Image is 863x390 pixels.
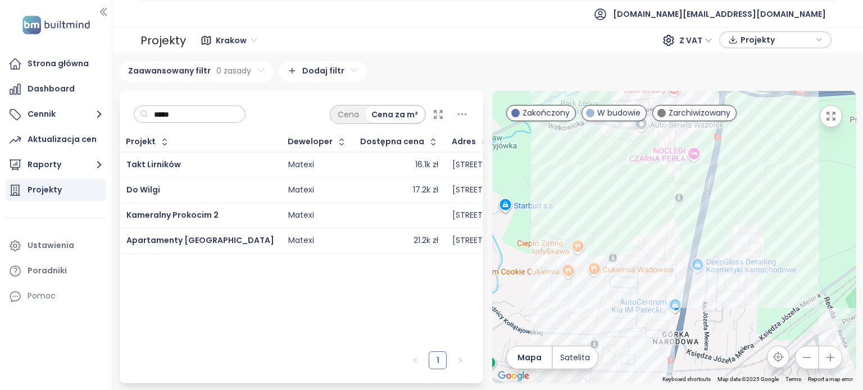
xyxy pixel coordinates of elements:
[452,138,476,145] div: Adres
[126,184,160,195] a: Do Wilgi
[28,264,67,278] div: Poradniki
[28,82,75,96] div: Dashboard
[360,138,424,145] div: Dostępna cena
[28,289,56,303] div: Pomoc
[560,351,590,364] span: Satelita
[415,160,438,170] div: 16.1k zł
[452,236,525,246] div: [STREET_ADDRESS]
[429,352,446,369] a: 1
[6,78,106,100] a: Dashboard
[6,129,106,151] a: Aktualizacja cen
[452,185,525,195] div: [STREET_ADDRESS]
[288,138,333,145] div: Deweloper
[126,209,219,221] a: Kameralny Prokocim 2
[28,183,62,197] div: Projekty
[495,369,532,383] a: Open this area in Google Maps (opens a new window)
[517,351,542,364] span: Mapa
[126,138,156,145] div: Projekt
[406,351,424,369] button: left
[126,159,181,170] a: Takt Lirników
[452,210,525,221] div: [STREET_ADDRESS]
[331,107,365,122] div: Cena
[725,31,825,48] div: button
[613,1,826,27] span: [DOMAIN_NAME][EMAIL_ADDRESS][DOMAIN_NAME]
[19,13,93,36] img: logo
[6,103,106,126] button: Cennik
[6,53,106,75] a: Strona główna
[120,61,274,82] div: Zaawansowany filtr
[6,235,106,257] a: Ustawienia
[6,154,106,176] button: Raporty
[452,160,525,170] div: [STREET_ADDRESS]
[126,235,274,246] a: Apartamenty [GEOGRAPHIC_DATA]
[597,107,641,119] span: W budowie
[741,31,813,48] span: Projekty
[553,346,598,369] button: Satelita
[279,61,367,82] div: Dodaj filtr
[429,351,447,369] li: 1
[662,375,711,383] button: Keyboard shortcuts
[288,210,314,221] div: Matexi
[406,351,424,369] li: Poprzednia strona
[288,185,314,195] div: Matexi
[28,238,74,253] div: Ustawienia
[507,346,552,369] button: Mapa
[785,376,801,382] a: Terms (opens in new tab)
[288,236,314,246] div: Matexi
[679,32,712,49] span: Z VAT
[412,357,419,364] span: left
[6,260,106,282] a: Poradniki
[414,236,438,246] div: 21.2k zł
[717,376,779,382] span: Map data ©2025 Google
[6,179,106,201] a: Projekty
[413,185,438,195] div: 17.2k zł
[808,376,853,382] a: Report a map error
[28,57,89,71] div: Strona główna
[216,65,251,77] span: 0 zasady
[495,369,532,383] img: Google
[140,29,186,52] div: Projekty
[288,160,314,170] div: Matexi
[523,107,570,119] span: Zakończony
[28,132,97,146] div: Aktualizacja cen
[6,285,106,308] div: Pomoc
[365,107,424,122] div: Cena za m²
[451,351,469,369] li: Następna strona
[669,107,730,119] span: Zarchiwizowany
[451,351,469,369] button: right
[216,32,257,49] span: Krakow
[457,357,464,364] span: right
